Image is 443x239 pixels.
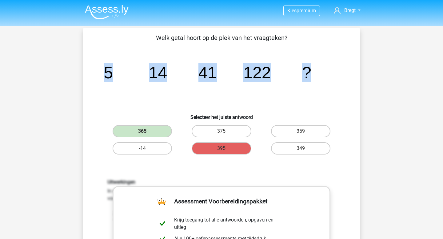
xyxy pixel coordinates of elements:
tspan: ? [302,63,311,82]
label: -14 [113,142,172,155]
span: Kies [287,8,297,14]
tspan: 122 [243,63,271,82]
tspan: 14 [149,63,167,82]
tspan: 5 [104,63,113,82]
label: 365 [113,125,172,137]
label: 349 [271,142,330,155]
a: Kiespremium [284,6,320,15]
span: premium [297,8,316,14]
p: Welk getal hoort op de plek van het vraagteken? [93,33,350,42]
label: 375 [192,125,251,137]
label: 395 [192,142,251,155]
img: Assessly [85,5,129,19]
tspan: 41 [198,63,217,82]
h6: Uitwerkingen [107,179,336,185]
h6: Selecteer het juiste antwoord [93,109,350,120]
label: 359 [271,125,330,137]
a: Bregt [331,7,363,14]
span: Bregt [344,7,356,13]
